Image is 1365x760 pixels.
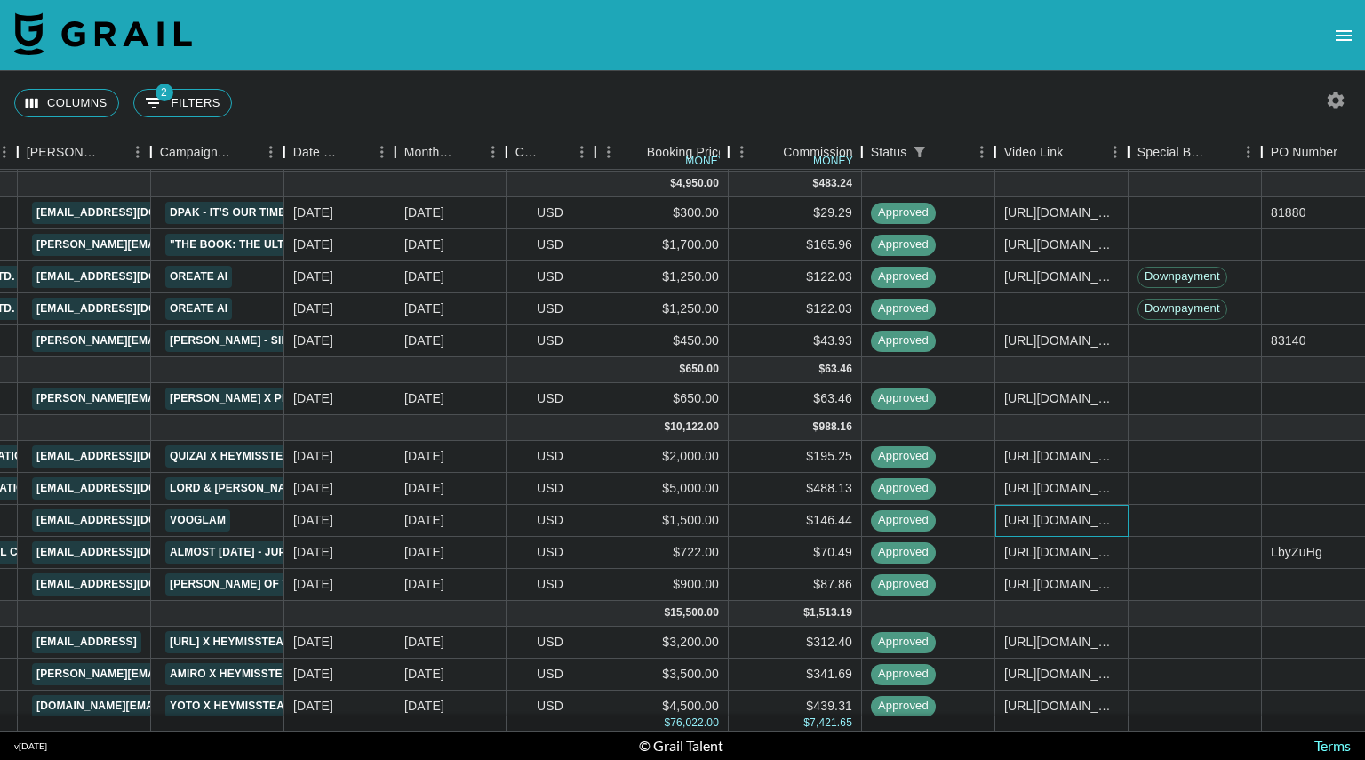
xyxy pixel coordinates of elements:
div: $29.29 [729,197,862,229]
div: Dec '24 [404,332,444,349]
div: $3,500.00 [595,659,729,691]
div: USD [507,627,595,659]
button: Sort [622,140,647,164]
div: money [813,156,853,166]
div: $63.46 [729,383,862,415]
button: Sort [931,140,956,164]
div: Dec '24 [404,236,444,253]
div: https://www.tiktok.com/@heymissteacher/video/7466910187081731371?_t=ZG-8taYGFcq8XY&_r=1 [1004,479,1119,497]
div: 13/12/2024 [293,332,333,349]
div: 988.16 [818,420,852,435]
a: [PERSON_NAME] - Single Bells [165,330,355,352]
div: 7,421.65 [810,716,852,731]
div: USD [507,197,595,229]
div: https://www.instagram.com/reel/DG6J5r-IZTu/?igsh=MXNmODB4ZTMzY2N2MQ%3D%3D [1004,511,1119,529]
div: Jan '25 [404,389,444,407]
div: $ [813,176,819,191]
a: [EMAIL_ADDRESS][DOMAIN_NAME] [32,573,231,596]
div: $439.31 [729,691,862,723]
span: approved [871,268,936,285]
div: $122.03 [729,293,862,325]
div: Feb '25 [404,447,444,465]
div: Mar '25 [404,665,444,683]
div: 63.46 [825,362,852,377]
a: [EMAIL_ADDRESS][DOMAIN_NAME] [32,202,231,224]
button: Sort [1063,140,1088,164]
div: $900.00 [595,569,729,601]
div: PO Number [1271,135,1337,170]
div: $ [813,420,819,435]
button: Sort [1337,140,1362,164]
span: approved [871,512,936,529]
span: approved [871,544,936,561]
div: $5,000.00 [595,473,729,505]
a: Oreate AI [165,298,232,320]
div: $450.00 [595,325,729,357]
div: $1,250.00 [595,261,729,293]
div: https://www.tiktok.com/@heymissteacher/video/7473601859102674222?_t=ZT-8u5B0AtLI7e&_r=1 [1004,447,1119,465]
div: USD [507,325,595,357]
div: 03/01/2025 [293,479,333,497]
div: Campaign (Type) [160,135,233,170]
div: $650.00 [595,383,729,415]
div: USD [507,691,595,723]
div: Dec '24 [404,204,444,221]
div: $165.96 [729,229,862,261]
div: $70.49 [729,537,862,569]
button: Select columns [14,89,119,117]
div: $312.40 [729,627,862,659]
span: approved [871,204,936,221]
div: Date Created [284,135,395,170]
div: USD [507,659,595,691]
div: https://www.tiktok.com/@heymissteacher/video/7446564627401510186?_r=1&_t=8s5LSJlE2xy [1004,204,1119,221]
div: https://www.tiktok.com/@heymissteacher/video/7450659354476383534 [1004,268,1119,285]
div: 10/12/2024 [293,204,333,221]
button: Menu [258,139,284,165]
div: v [DATE] [14,740,47,752]
button: Show filters [133,89,232,117]
a: [PERSON_NAME] Of The North - Lovers [165,573,404,596]
div: $ [664,716,670,731]
div: https://www.instagram.com/reel/DDfsOoBzlAk/?igsh=Y3EzdmduMGU1czBx [1004,236,1119,253]
div: USD [507,569,595,601]
div: $341.69 [729,659,862,691]
div: $4,500.00 [595,691,729,723]
a: Amiro x heymissteacher [165,663,325,685]
div: Feb '25 [404,479,444,497]
div: $87.86 [729,569,862,601]
div: USD [507,293,595,325]
div: $1,500.00 [595,505,729,537]
div: 14/02/2025 [293,511,333,529]
button: Sort [344,140,369,164]
a: Terms [1314,737,1351,754]
div: $300.00 [595,197,729,229]
a: [PERSON_NAME] x Peekaboo [165,388,341,410]
div: $ [664,605,670,620]
div: 12/03/2025 [293,665,333,683]
a: [EMAIL_ADDRESS][DOMAIN_NAME] [32,445,231,468]
a: [EMAIL_ADDRESS][DOMAIN_NAME] [32,477,231,500]
span: approved [871,300,936,317]
a: [EMAIL_ADDRESS][DOMAIN_NAME] [32,266,231,288]
div: Dec '24 [404,300,444,317]
div: 05/12/2024 [293,236,333,253]
span: approved [871,448,936,465]
div: https://www.tiktok.com/@heymissteacher/video/7491366093169347886?_r=1&_t=ZT-8vOfmHGA2Go [1004,633,1119,651]
div: 4,950.00 [676,176,719,191]
div: Feb '25 [404,511,444,529]
div: https://www.tiktok.com/@heymissteacher/video/7448000917745519918 [1004,332,1119,349]
div: https://www.instagram.com/reel/DIpPDqjzqeP/?igsh=NTc4MTIwNjQ2YQ%3D%3D [1004,665,1119,683]
button: Sort [544,140,569,164]
button: Menu [969,139,995,165]
div: https://www.tiktok.com/@heymissteacher/video/7467297968597519659?_r=1&_t=ZT-8tcu18P0iRa [1004,543,1119,561]
div: 83140 [1271,332,1306,349]
a: [EMAIL_ADDRESS][DOMAIN_NAME] [32,509,231,532]
div: 17/01/2025 [293,447,333,465]
div: Currency [515,135,544,170]
div: Campaign (Type) [151,135,284,170]
a: Lord & [PERSON_NAME] [165,477,310,500]
div: [PERSON_NAME] [27,135,100,170]
div: Currency [507,135,595,170]
a: [PERSON_NAME][EMAIL_ADDRESS][DOMAIN_NAME] [32,330,322,352]
div: Month Due [404,135,455,170]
